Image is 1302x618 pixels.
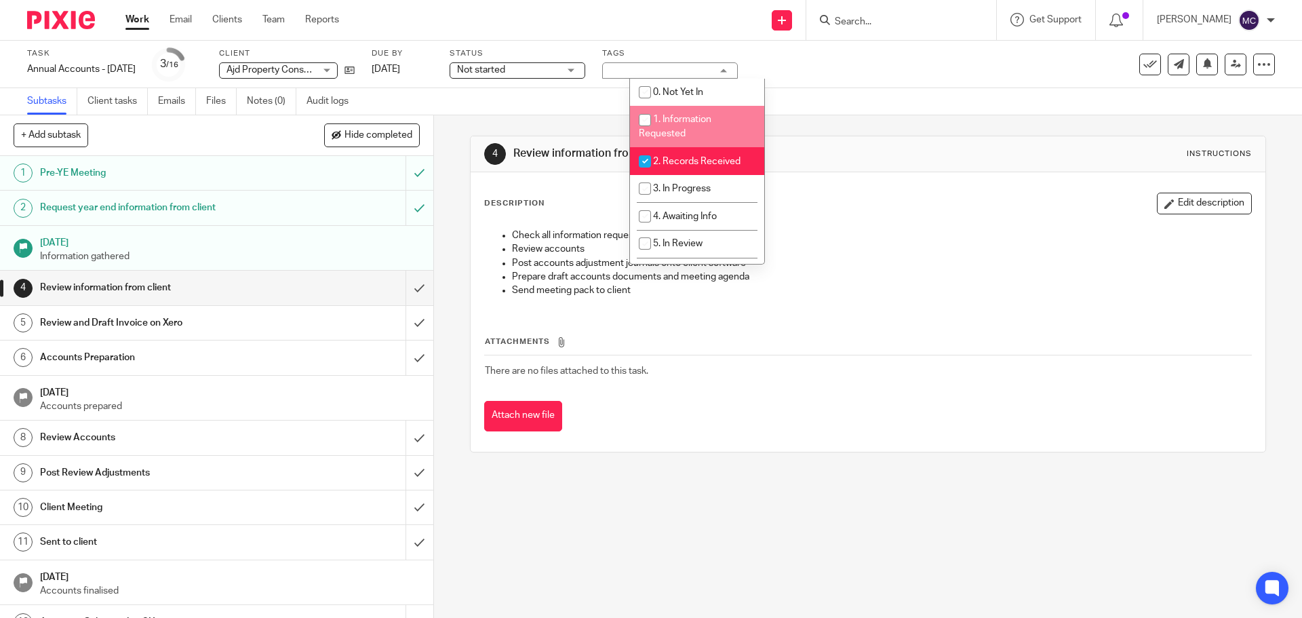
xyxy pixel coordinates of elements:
h1: Accounts Preparation [40,347,275,368]
button: Attach new file [484,401,562,431]
label: Due by [372,48,433,59]
p: Review accounts [512,242,1250,256]
p: Accounts prepared [40,400,420,413]
h1: Request year end information from client [40,197,275,218]
div: 3 [160,56,178,72]
label: Client [219,48,355,59]
button: + Add subtask [14,123,88,147]
a: Emails [158,88,196,115]
a: Email [170,13,192,26]
small: /16 [166,61,178,69]
input: Search [833,16,955,28]
a: Client tasks [87,88,148,115]
span: 2. Records Received [653,157,741,166]
p: Post accounts adjustment journals onto client software [512,256,1250,270]
h1: Review information from client [40,277,275,298]
p: Accounts finalised [40,584,420,598]
h1: Sent to client [40,532,275,552]
h1: Pre-YE Meeting [40,163,275,183]
label: Tags [602,48,738,59]
div: 10 [14,498,33,517]
img: Pixie [27,11,95,29]
span: 0. Not Yet In [653,88,703,97]
span: There are no files attached to this task. [485,366,648,376]
img: svg%3E [1238,9,1260,31]
button: Edit description [1157,193,1252,214]
p: Send meeting pack to client [512,284,1250,297]
div: Annual Accounts - [DATE] [27,62,136,76]
label: Status [450,48,585,59]
div: 9 [14,463,33,482]
div: 1 [14,163,33,182]
div: 11 [14,533,33,552]
div: 4 [14,279,33,298]
p: [PERSON_NAME] [1157,13,1231,26]
a: Files [206,88,237,115]
p: Prepare draft accounts documents and meeting agenda [512,270,1250,284]
h1: [DATE] [40,233,420,250]
a: Work [125,13,149,26]
h1: [DATE] [40,567,420,584]
a: Audit logs [307,88,359,115]
div: 8 [14,428,33,447]
h1: Client Meeting [40,497,275,518]
h1: Review information from client [513,147,897,161]
a: Team [262,13,285,26]
span: Not started [457,65,505,75]
div: 4 [484,143,506,165]
h1: Post Review Adjustments [40,463,275,483]
span: Attachments [485,338,550,345]
button: Hide completed [324,123,420,147]
div: 6 [14,348,33,367]
h1: Review Accounts [40,427,275,448]
h1: Review and Draft Invoice on Xero [40,313,275,333]
p: Check all information requested has been received [512,229,1250,242]
div: 5 [14,313,33,332]
div: Annual Accounts - February 2025 [27,62,136,76]
span: Ajd Property Consultants Limited [226,65,367,75]
span: 1. Information Requested [639,115,711,138]
label: Task [27,48,136,59]
a: Subtasks [27,88,77,115]
span: 4. Awaiting Info [653,212,717,221]
span: 5. In Review [653,239,703,248]
div: Instructions [1187,149,1252,159]
a: Notes (0) [247,88,296,115]
p: Information gathered [40,250,420,263]
span: Get Support [1029,15,1082,24]
div: 2 [14,199,33,218]
span: Hide completed [344,130,412,141]
span: 3. In Progress [653,184,711,193]
p: Description [484,198,545,209]
span: [DATE] [372,64,400,74]
a: Reports [305,13,339,26]
a: Clients [212,13,242,26]
h1: [DATE] [40,383,420,400]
